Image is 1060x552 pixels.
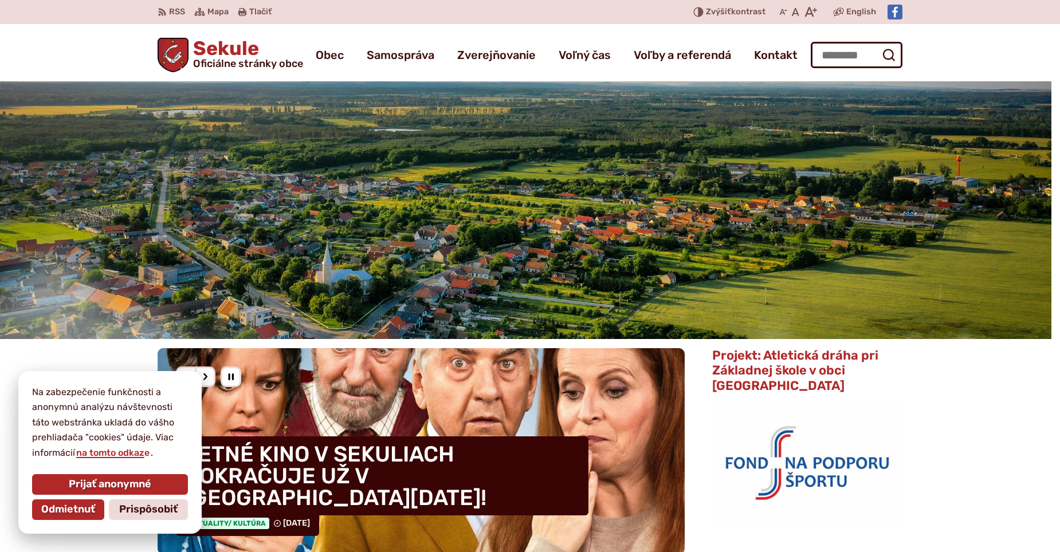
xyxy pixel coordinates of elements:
a: Logo Sekule, prejsť na domovskú stránku. [158,38,303,72]
div: Pozastaviť pohyb slajdera [221,366,241,387]
span: Odmietnuť [41,503,95,516]
span: RSS [169,5,185,19]
button: Prispôsobiť [109,499,188,520]
span: Prijať anonymné [69,478,151,491]
img: Prejsť na domovskú stránku [158,38,189,72]
span: Mapa [207,5,229,19]
button: Odmietnuť [32,499,104,520]
button: Prijať anonymné [32,474,188,495]
a: Kontakt [754,39,798,71]
span: / Kultúra [228,519,266,527]
a: English [844,5,878,19]
a: Obec [316,39,344,71]
span: English [846,5,876,19]
a: Zverejňovanie [457,39,536,71]
h1: Sekule [189,39,303,69]
a: Voľný čas [559,39,611,71]
img: logo_fnps.png [712,400,902,523]
span: kontrast [706,7,765,17]
span: Projekt: Atletická dráha pri Základnej škole v obci [GEOGRAPHIC_DATA] [712,348,878,393]
div: Predošlý slajd [176,366,197,387]
span: Zvýšiť [706,7,731,17]
a: Voľby a referendá [634,39,731,71]
span: Aktuality [185,518,269,529]
span: [DATE] [283,518,310,528]
p: Na zabezpečenie funkčnosti a anonymnú analýzu návštevnosti táto webstránka ukladá do vášho prehli... [32,385,188,460]
span: Oficiálne stránky obce [193,58,303,69]
span: Tlačiť [249,7,272,17]
span: Prispôsobiť [119,503,178,516]
h4: LETNÉ KINO V SEKULIACH POKRAČUJE UŽ V [GEOGRAPHIC_DATA][DATE]! [176,436,588,515]
img: Prejsť na Facebook stránku [888,5,902,19]
a: Samospráva [367,39,434,71]
a: na tomto odkaze [75,447,151,458]
div: Nasledujúci slajd [195,366,215,387]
